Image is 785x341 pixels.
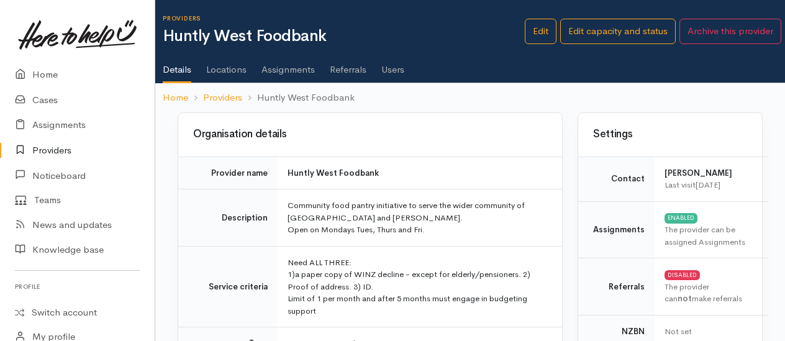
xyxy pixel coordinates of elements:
[665,213,697,223] div: ENABLED
[278,189,562,247] td: Community food pantry initiative to serve the wider community of [GEOGRAPHIC_DATA] and [PERSON_NA...
[261,48,315,83] a: Assignments
[203,91,242,105] a: Providers
[163,15,525,22] h6: Providers
[206,48,247,83] a: Locations
[578,258,655,316] td: Referrals
[665,325,753,338] div: Not set
[665,224,753,248] div: The provider can be assigned Assignments
[163,48,191,84] a: Details
[242,91,355,105] li: Huntly West Foodbank
[696,180,720,190] time: [DATE]
[178,157,278,189] td: Provider name
[178,189,278,247] td: Description
[560,19,676,44] a: Edit capacity and status
[155,83,785,112] nav: breadcrumb
[278,246,562,327] td: Need ALL THREE: 1)a paper copy of WINZ decline - except for elderly/pensioners. 2) Proof of addre...
[665,270,700,280] div: DISABLED
[678,293,692,304] b: not
[178,246,278,327] td: Service criteria
[330,48,366,83] a: Referrals
[578,201,655,258] td: Assignments
[665,179,753,191] div: Last visit
[193,129,547,140] h3: Organisation details
[525,19,556,44] a: Edit
[381,48,404,83] a: Users
[679,19,781,44] button: Archive this provider
[163,27,525,45] h1: Huntly West Foodbank
[665,168,732,178] b: [PERSON_NAME]
[665,281,753,305] div: The provider can make referrals
[288,168,379,178] b: Huntly West Foodbank
[593,129,747,140] h3: Settings
[578,157,655,201] td: Contact
[15,278,140,295] h6: Profile
[163,91,188,105] a: Home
